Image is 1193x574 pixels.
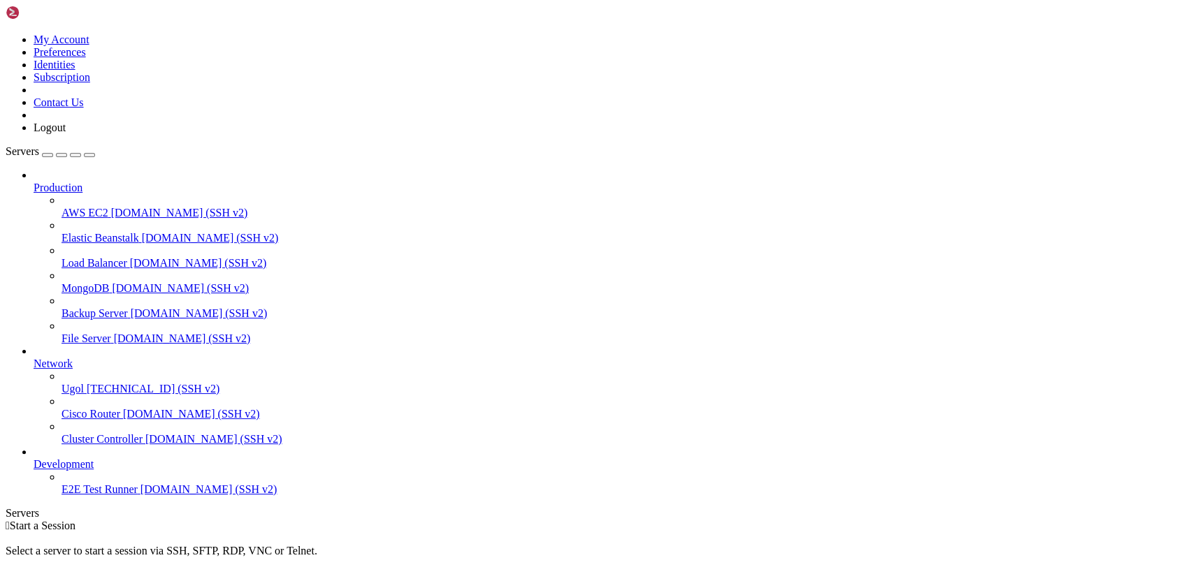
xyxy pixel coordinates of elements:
[34,46,86,58] a: Preferences
[62,194,1187,219] li: AWS EC2 [DOMAIN_NAME] (SSH v2)
[34,182,1187,194] a: Production
[34,34,89,45] a: My Account
[87,383,219,395] span: [TECHNICAL_ID] (SSH v2)
[62,282,1187,295] a: MongoDB [DOMAIN_NAME] (SSH v2)
[62,395,1187,420] li: Cisco Router [DOMAIN_NAME] (SSH v2)
[140,483,277,495] span: [DOMAIN_NAME] (SSH v2)
[114,332,251,344] span: [DOMAIN_NAME] (SSH v2)
[62,282,109,294] span: MongoDB
[62,383,84,395] span: Ugol
[62,483,138,495] span: E2E Test Runner
[131,307,268,319] span: [DOMAIN_NAME] (SSH v2)
[62,320,1187,345] li: File Server [DOMAIN_NAME] (SSH v2)
[62,232,1187,244] a: Elastic Beanstalk [DOMAIN_NAME] (SSH v2)
[34,59,75,71] a: Identities
[62,332,1187,345] a: File Server [DOMAIN_NAME] (SSH v2)
[123,408,260,420] span: [DOMAIN_NAME] (SSH v2)
[62,295,1187,320] li: Backup Server [DOMAIN_NAME] (SSH v2)
[34,71,90,83] a: Subscription
[62,307,128,319] span: Backup Server
[34,458,1187,471] a: Development
[62,383,1187,395] a: Ugol [TECHNICAL_ID] (SSH v2)
[62,207,108,219] span: AWS EC2
[34,358,1187,370] a: Network
[62,471,1187,496] li: E2E Test Runner [DOMAIN_NAME] (SSH v2)
[62,420,1187,446] li: Cluster Controller [DOMAIN_NAME] (SSH v2)
[6,145,39,157] span: Servers
[62,207,1187,219] a: AWS EC2 [DOMAIN_NAME] (SSH v2)
[34,345,1187,446] li: Network
[62,244,1187,270] li: Load Balancer [DOMAIN_NAME] (SSH v2)
[34,96,84,108] a: Contact Us
[62,483,1187,496] a: E2E Test Runner [DOMAIN_NAME] (SSH v2)
[6,520,10,531] span: 
[142,232,279,244] span: [DOMAIN_NAME] (SSH v2)
[6,145,95,157] a: Servers
[34,458,94,470] span: Development
[6,6,86,20] img: Shellngn
[6,507,1187,520] div: Servers
[111,207,248,219] span: [DOMAIN_NAME] (SSH v2)
[62,219,1187,244] li: Elastic Beanstalk [DOMAIN_NAME] (SSH v2)
[34,169,1187,345] li: Production
[34,122,66,133] a: Logout
[62,433,143,445] span: Cluster Controller
[145,433,282,445] span: [DOMAIN_NAME] (SSH v2)
[62,433,1187,446] a: Cluster Controller [DOMAIN_NAME] (SSH v2)
[62,257,1187,270] a: Load Balancer [DOMAIN_NAME] (SSH v2)
[62,270,1187,295] li: MongoDB [DOMAIN_NAME] (SSH v2)
[34,446,1187,496] li: Development
[34,182,82,193] span: Production
[62,257,127,269] span: Load Balancer
[62,232,139,244] span: Elastic Beanstalk
[62,408,120,420] span: Cisco Router
[62,332,111,344] span: File Server
[62,307,1187,320] a: Backup Server [DOMAIN_NAME] (SSH v2)
[62,370,1187,395] li: Ugol [TECHNICAL_ID] (SSH v2)
[130,257,267,269] span: [DOMAIN_NAME] (SSH v2)
[62,408,1187,420] a: Cisco Router [DOMAIN_NAME] (SSH v2)
[34,358,73,369] span: Network
[10,520,75,531] span: Start a Session
[112,282,249,294] span: [DOMAIN_NAME] (SSH v2)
